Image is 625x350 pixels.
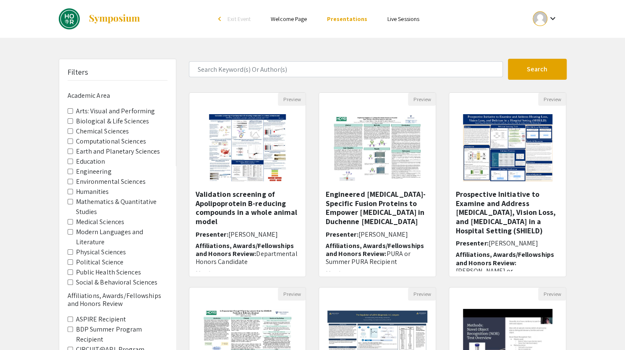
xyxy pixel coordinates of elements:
[76,267,141,277] label: Public Health Sciences
[455,190,560,235] h5: Prospective Initiative to Examine and Address [MEDICAL_DATA], Vision Loss, and [MEDICAL_DATA] in ...
[508,59,567,80] button: Search
[196,249,298,266] span: Departmental Honors Candidate
[196,269,220,277] span: Mentor:
[76,277,158,287] label: Social & Behavioral Sciences
[408,287,436,300] button: Preview
[68,91,167,99] h6: Academic Area
[449,92,566,277] div: Open Presentation <p>Prospective Initiative to Examine and Address Hearing Loss, Vision Loss, and...
[358,230,408,239] span: [PERSON_NAME]
[76,177,146,187] label: Environmental Sciences
[228,15,251,23] span: Exit Event
[76,187,109,197] label: Humanities
[196,106,299,190] img: <p><span style="color: rgb(0, 0, 0);">Validation screening of Apolipoprotein B-reducing compounds...
[488,239,538,248] span: [PERSON_NAME]
[76,227,167,247] label: Modern Languages and Literature
[76,167,112,177] label: Engineering
[387,15,419,23] a: Live Sessions
[68,68,89,77] h5: Filters
[327,15,367,23] a: Presentations
[524,9,566,28] button: Expand account dropdown
[278,287,306,300] button: Preview
[76,247,126,257] label: Physical Sciences
[76,126,129,136] label: Chemical Sciences
[455,239,560,247] h6: Presenter:
[547,13,557,24] mat-icon: Expand account dropdown
[278,93,306,106] button: Preview
[325,190,429,226] h5: Engineered [MEDICAL_DATA]-Specific Fusion Proteins to Empower [MEDICAL_DATA] in Duchenne [MEDICAL...
[76,314,126,324] label: ASPIRE Recipient
[68,292,167,308] h6: Affiliations, Awards/Fellowships and Honors Review
[218,16,223,21] div: arrow_back_ios
[325,269,350,277] span: Mentor:
[228,230,278,239] span: [PERSON_NAME]
[76,116,149,126] label: Biological & Life Sciences
[455,106,561,190] img: <p>Prospective Initiative to Examine and Address Hearing Loss, Vision Loss, and Delirium in a Hos...
[76,106,155,116] label: Arts: Visual and Performing
[88,14,141,24] img: Symposium by ForagerOne
[76,197,167,217] label: Mathematics & Quantitative Studies
[196,190,300,226] h5: Validation screening of Apolipoprotein B-reducing compounds in a whole animal model
[196,241,294,258] span: Affiliations, Awards/Fellowships and Honors Review:
[59,8,141,29] a: DREAMS: Spring 2024
[59,8,80,29] img: DREAMS: Spring 2024
[189,61,503,77] input: Search Keyword(s) Or Author(s)
[325,230,429,238] h6: Presenter:
[271,15,307,23] a: Welcome Page
[408,93,436,106] button: Preview
[76,157,105,167] label: Education
[324,106,431,190] img: <p>Engineered Regulatory T Cell-Specific Fusion Proteins to Empower Gene Therapy in Duchenne Musc...
[189,92,306,277] div: Open Presentation <p><span style="color: rgb(0, 0, 0);">Validation screening of Apolipoprotein B-...
[6,312,36,344] iframe: Chat
[76,257,124,267] label: Political Science
[319,92,436,277] div: Open Presentation <p>Engineered Regulatory T Cell-Specific Fusion Proteins to Empower Gene Therap...
[455,250,554,267] span: Affiliations, Awards/Fellowships and Honors Review:
[76,217,125,227] label: Medical Sciences
[76,146,160,157] label: Earth and Planetary Sciences
[538,287,566,300] button: Preview
[538,93,566,106] button: Preview
[325,249,411,266] span: PURA or Summer PURA Recipient
[76,324,167,345] label: BDP Summer Program Recipient
[196,230,300,238] h6: Presenter:
[325,241,424,258] span: Affiliations, Awards/Fellowships and Honors Review:
[76,136,146,146] label: Computational Sciences
[455,266,528,283] span: [PERSON_NAME] or [PERSON_NAME] Scholar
